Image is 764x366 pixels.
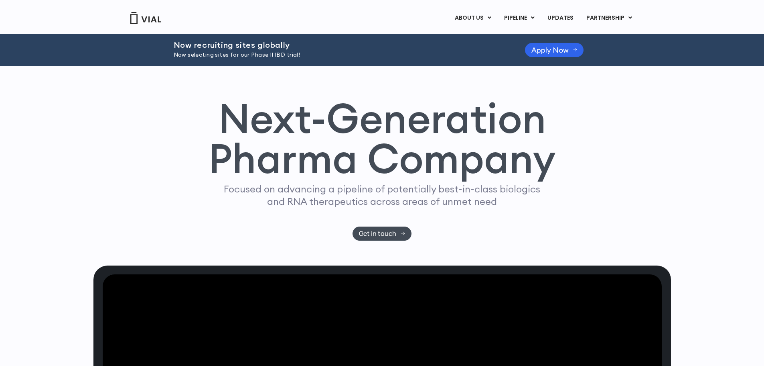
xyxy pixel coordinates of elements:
[448,11,497,25] a: ABOUT USMenu Toggle
[130,12,162,24] img: Vial Logo
[353,227,411,241] a: Get in touch
[541,11,580,25] a: UPDATES
[525,43,584,57] a: Apply Now
[359,231,396,237] span: Get in touch
[174,41,505,49] h2: Now recruiting sites globally
[221,183,544,208] p: Focused on advancing a pipeline of potentially best-in-class biologics and RNA therapeutics acros...
[174,51,505,59] p: Now selecting sites for our Phase II IBD trial!
[498,11,541,25] a: PIPELINEMenu Toggle
[580,11,638,25] a: PARTNERSHIPMenu Toggle
[209,98,556,179] h1: Next-Generation Pharma Company
[531,47,569,53] span: Apply Now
